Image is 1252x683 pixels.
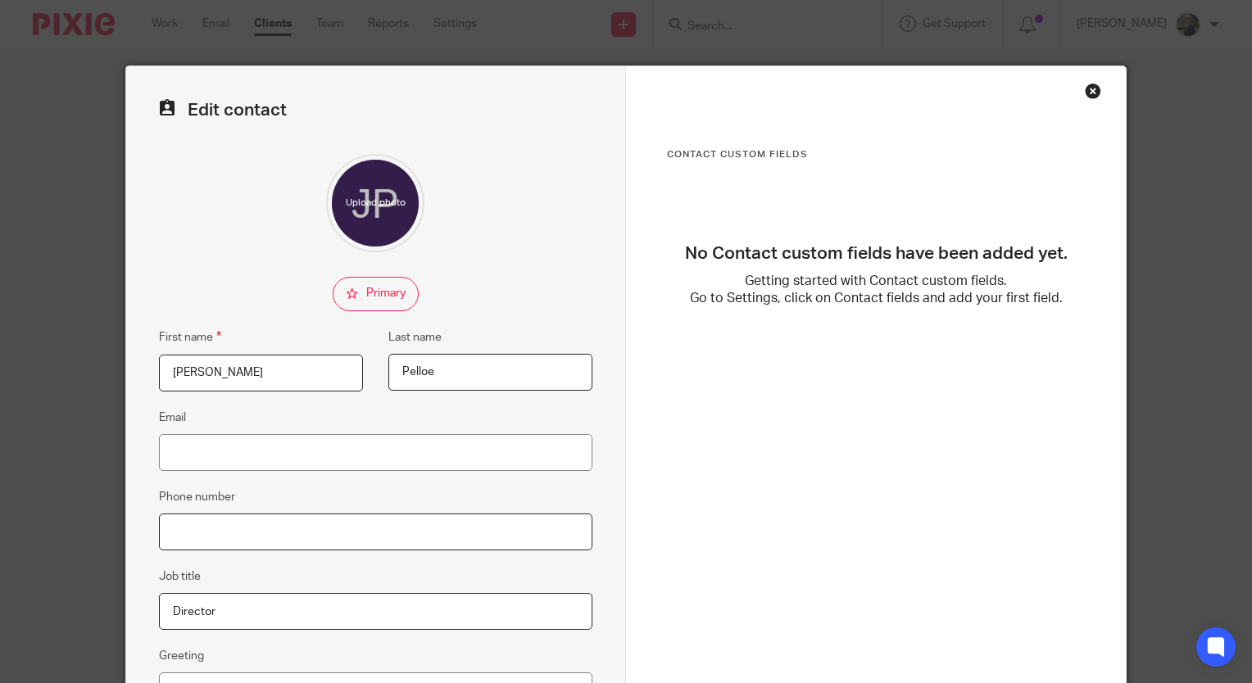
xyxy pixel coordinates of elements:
div: Close this dialog window [1085,83,1101,99]
h2: Edit contact [159,99,592,121]
label: Phone number [159,489,235,505]
label: Greeting [159,648,204,664]
h3: Contact Custom fields [667,148,1085,161]
label: Last name [388,329,442,346]
label: Email [159,409,186,426]
label: Job title [159,568,201,585]
h3: No Contact custom fields have been added yet. [667,243,1085,265]
label: First name [159,328,221,346]
p: Getting started with Contact custom fields. Go to Settings, click on Contact fields and add your ... [667,273,1085,308]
